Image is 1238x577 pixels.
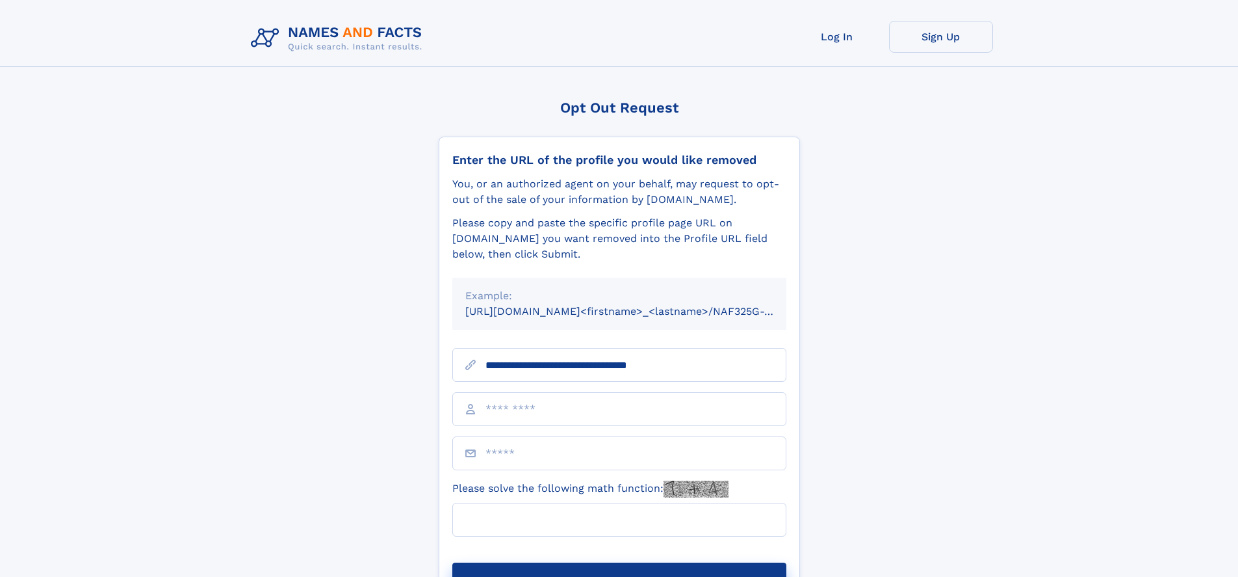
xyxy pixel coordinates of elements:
div: Opt Out Request [439,100,800,116]
img: Logo Names and Facts [246,21,433,56]
div: Example: [465,288,773,304]
a: Log In [785,21,889,53]
div: Enter the URL of the profile you would like removed [452,153,786,167]
label: Please solve the following math function: [452,481,729,498]
a: Sign Up [889,21,993,53]
small: [URL][DOMAIN_NAME]<firstname>_<lastname>/NAF325G-xxxxxxxx [465,305,811,317]
div: Please copy and paste the specific profile page URL on [DOMAIN_NAME] you want removed into the Pr... [452,215,786,262]
div: You, or an authorized agent on your behalf, may request to opt-out of the sale of your informatio... [452,176,786,208]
